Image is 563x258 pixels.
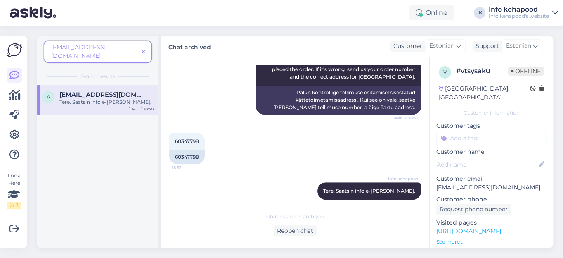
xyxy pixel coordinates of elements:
[506,41,531,50] span: Estonian
[266,213,324,220] span: Chat has been archived
[436,218,546,227] p: Visited pages
[390,42,422,50] div: Customer
[175,138,199,144] span: 60347798
[436,183,546,192] p: [EMAIL_ADDRESS][DOMAIN_NAME]
[274,225,317,236] div: Reopen chat
[436,195,546,204] p: Customer phone
[388,176,419,182] span: Info kehapood
[7,172,21,209] div: Look Here
[323,188,415,194] span: Tere. Saatsin info e-[PERSON_NAME].
[436,238,546,246] p: See more ...
[429,41,454,50] span: Estonian
[59,98,154,106] div: Tere. Saatsin info e-[PERSON_NAME].
[168,41,211,52] label: Chat archived
[489,6,549,13] div: Info kehapood
[437,160,537,169] input: Add name
[169,150,205,164] div: 60347798
[508,67,544,76] span: Offline
[439,84,530,102] div: [GEOGRAPHIC_DATA], [GEOGRAPHIC_DATA]
[489,6,558,19] a: Info kehapoodInfo kehapood's website
[272,59,416,80] span: Please check the delivery address you entered when you placed the order. If it's wrong, send us y...
[436,109,546,117] div: Customer information
[51,43,106,60] span: [EMAIL_ADDRESS][DOMAIN_NAME]
[436,132,546,144] input: Add a tag
[388,200,419,206] span: 18:38
[489,13,549,19] div: Info kehapood's website
[388,115,419,121] span: Seen ✓ 18:32
[128,106,154,112] div: [DATE] 18:38
[80,73,115,80] span: Search results
[472,42,499,50] div: Support
[436,227,501,235] a: [URL][DOMAIN_NAME]
[436,148,546,156] p: Customer name
[436,174,546,183] p: Customer email
[443,69,447,75] span: v
[409,5,454,20] div: Online
[7,202,21,209] div: 2 / 3
[47,94,50,100] span: a
[456,66,508,76] div: # vtsysak0
[474,7,485,19] div: IK
[172,165,203,171] span: 18:33
[59,91,145,98] span: adeliis155@gmail.com
[436,204,511,215] div: Request phone number
[7,42,22,58] img: Askly Logo
[436,122,546,130] p: Customer tags
[256,86,421,115] div: Palun kontrollige tellimuse esitamisel sisestatud kättetoimetamisaadressi. Kui see on vale, saatk...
